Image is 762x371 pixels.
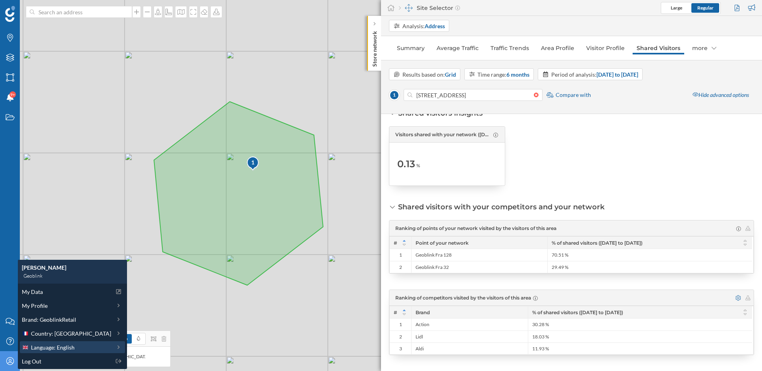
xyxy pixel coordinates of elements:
[395,131,491,138] span: Visitors shared with your network ([DATE] to [DATE])
[398,202,604,212] div: Shared visitors with your competitors and your network
[582,42,629,54] a: Visitor Profile
[556,91,591,99] span: Compare with
[10,91,15,99] span: 9+
[390,319,411,330] div: 1
[22,357,41,365] span: Log Out
[433,42,483,54] a: Average Traffic
[688,42,720,54] div: more
[688,88,754,102] div: Hide advanced options
[405,4,413,12] img: dashboards-manager.svg
[411,306,528,318] div: Brand
[371,28,379,67] p: Store network
[597,71,638,78] strong: [DATE] to [DATE]
[551,70,638,79] div: Period of analysis:
[532,321,549,328] span: 30.28 %
[22,272,123,280] div: Geoblink
[402,22,445,30] div: Analysis:
[416,162,420,169] span: %
[22,288,43,296] span: My Data
[393,42,429,54] a: Summary
[552,252,568,258] span: 70.51 %
[697,5,714,11] span: Regular
[425,23,445,29] strong: Address
[411,261,547,273] div: Geoblink Fra 32
[633,42,684,54] a: Shared Visitors
[487,42,533,54] a: Traffic Trends
[390,237,411,249] div: #
[22,301,48,310] span: My Profile
[5,6,15,22] img: Geoblink Logo
[246,158,260,166] div: 1
[399,4,460,12] div: Site Selector
[506,71,529,78] strong: 6 months
[390,306,411,318] div: #
[552,264,568,271] span: 29.49 %
[22,315,76,324] span: Brand: GeoblinkRetail
[532,346,549,352] span: 11.93 %
[411,237,547,249] div: Point of your network
[537,42,578,54] a: Area Profile
[411,249,547,261] div: Geoblink Fra 128
[390,261,411,273] div: 2
[390,342,411,354] div: 3
[411,342,528,354] div: Aldi
[390,249,411,261] div: 1
[477,70,529,79] div: Time range:
[389,90,400,100] span: 1
[411,330,528,342] div: Lidl
[395,225,556,232] span: Ranking of points of your network visited by the visitors of this area
[552,240,643,246] span: % of shared visitors ([DATE] to [DATE])
[402,70,456,79] div: Results based on:
[445,71,456,78] strong: Grid
[31,343,75,352] span: Language: English
[671,5,682,11] span: Large
[532,309,623,315] span: % of shared visitors ([DATE] to [DATE])
[31,329,111,338] span: Country: [GEOGRAPHIC_DATA]
[395,294,531,301] span: Ranking of competitors visited by the visitors of this area
[397,158,415,170] span: 0.13
[532,334,549,340] span: 18.03 %
[22,264,123,272] div: [PERSON_NAME]
[246,156,258,170] div: 1
[246,156,260,172] img: pois-map-marker.svg
[411,319,528,330] div: Action
[16,6,54,13] span: Assistance
[390,330,411,342] div: 2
